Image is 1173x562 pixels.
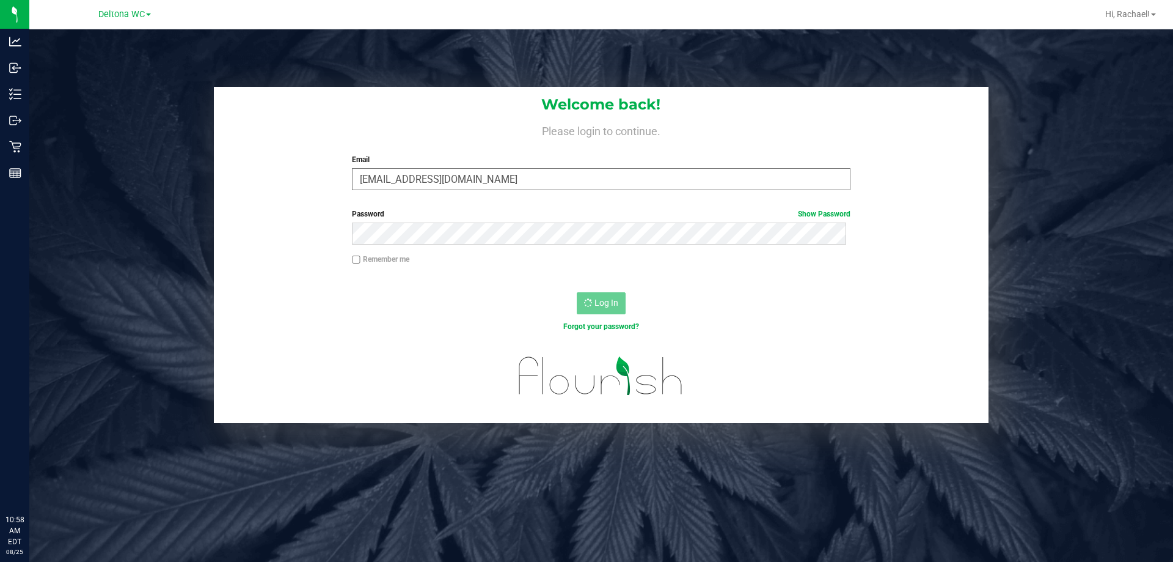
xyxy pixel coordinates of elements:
[9,114,21,127] inline-svg: Outbound
[1105,9,1150,19] span: Hi, Rachael!
[9,167,21,179] inline-svg: Reports
[214,97,988,113] h1: Welcome back!
[9,62,21,74] inline-svg: Inbound
[9,35,21,48] inline-svg: Analytics
[577,292,626,314] button: Log In
[504,345,698,407] img: flourish_logo.svg
[594,298,618,308] span: Log In
[9,141,21,153] inline-svg: Retail
[352,256,360,264] input: Remember me
[214,122,988,137] h4: Please login to continue.
[352,154,850,165] label: Email
[98,9,145,20] span: Deltona WC
[5,514,24,547] p: 10:58 AM EDT
[798,210,850,218] a: Show Password
[352,210,384,218] span: Password
[352,254,409,265] label: Remember me
[563,322,639,331] a: Forgot your password?
[5,547,24,556] p: 08/25
[9,88,21,100] inline-svg: Inventory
